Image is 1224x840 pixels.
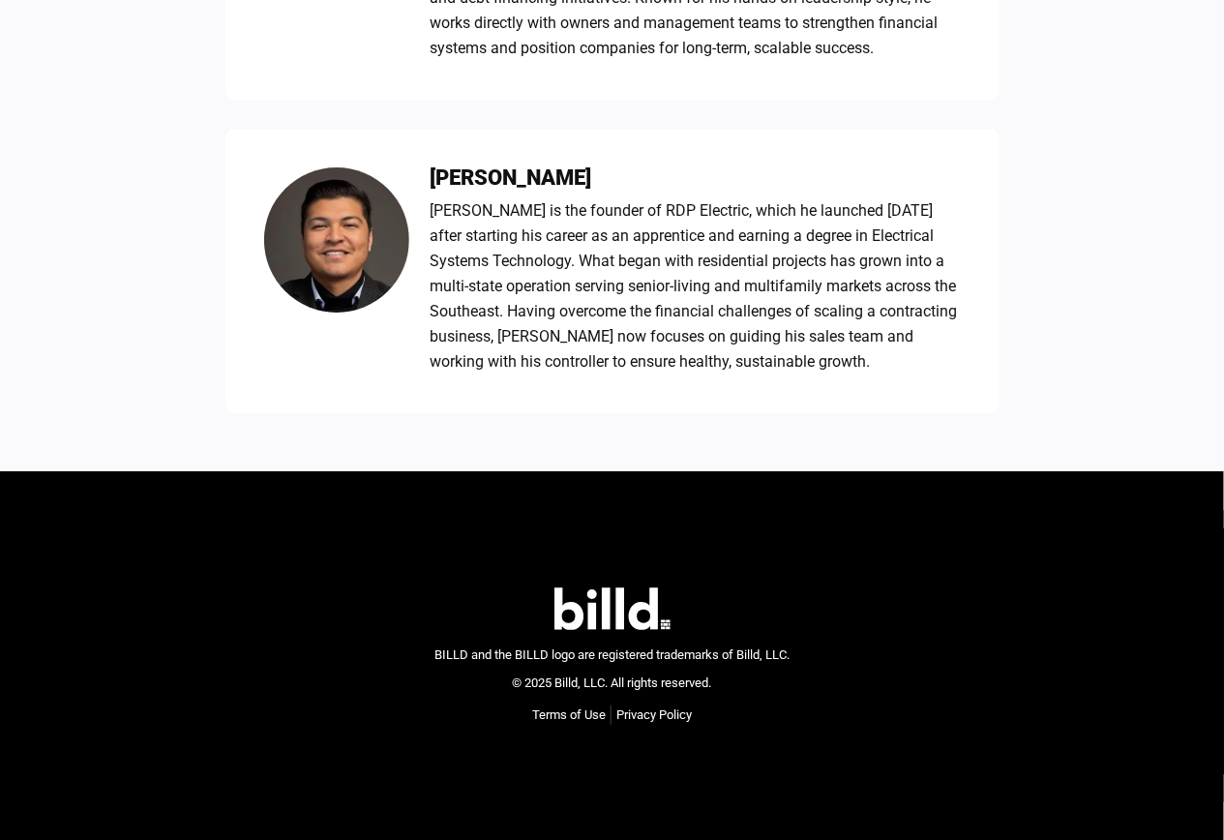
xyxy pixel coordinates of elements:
[434,647,790,690] span: BILLD and the BILLD logo are registered trademarks of Billd, LLC. © 2025 Billd, LLC. All rights r...
[616,705,692,725] a: Privacy Policy
[532,705,606,725] a: Terms of Use
[431,167,961,189] h3: [PERSON_NAME]
[431,198,961,375] div: [PERSON_NAME] is the founder of RDP Electric, which he launched [DATE] after starting his career ...
[532,705,692,725] nav: Menu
